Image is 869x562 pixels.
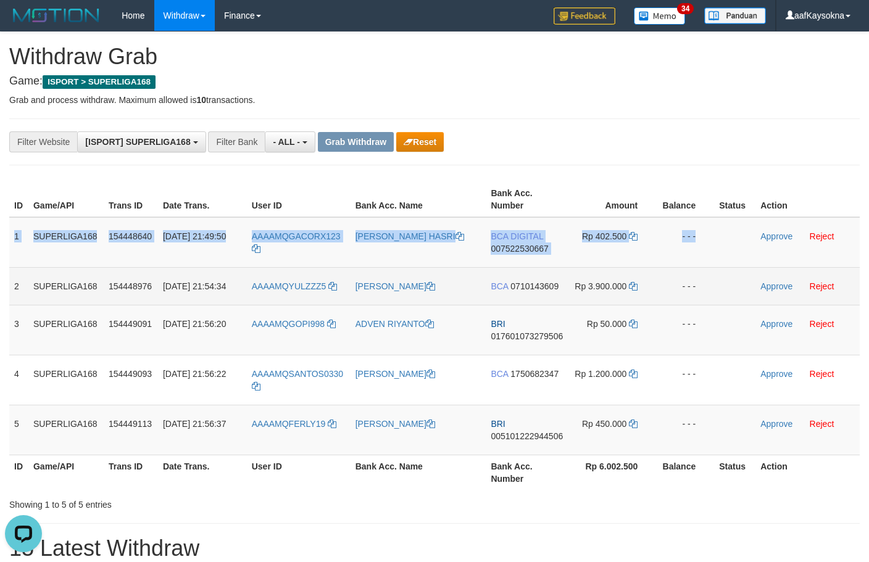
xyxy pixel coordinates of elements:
button: Open LiveChat chat widget [5,5,42,42]
span: 154448640 [109,231,152,241]
span: AAAAMQFERLY19 [252,419,326,429]
span: Copy 0710143609 to clipboard [510,281,559,291]
span: [DATE] 21:56:22 [163,369,226,379]
span: BCA DIGITAL [491,231,543,241]
img: MOTION_logo.png [9,6,103,25]
td: SUPERLIGA168 [28,405,104,455]
a: [PERSON_NAME] HASRI [355,231,464,241]
a: AAAAMQGACORX123 [252,231,341,254]
th: Balance [656,182,714,217]
a: AAAAMQFERLY19 [252,419,336,429]
a: Approve [760,369,792,379]
span: 34 [677,3,694,14]
button: [ISPORT] SUPERLIGA168 [77,131,206,152]
th: Trans ID [104,455,158,490]
td: 1 [9,217,28,268]
span: ISPORT > SUPERLIGA168 [43,75,156,89]
span: AAAAMQGACORX123 [252,231,341,241]
th: Rp 6.002.500 [569,455,656,490]
span: 154448976 [109,281,152,291]
th: Date Trans. [158,455,247,490]
td: SUPERLIGA168 [28,305,104,355]
td: 3 [9,305,28,355]
th: User ID [247,182,351,217]
a: Approve [760,419,792,429]
th: ID [9,182,28,217]
td: - - - [656,405,714,455]
td: - - - [656,267,714,305]
span: Copy 005101222944506 to clipboard [491,431,563,441]
th: Action [755,455,860,490]
button: Grab Withdraw [318,132,394,152]
span: AAAAMQSANTOS0330 [252,369,343,379]
th: User ID [247,455,351,490]
span: BCA [491,369,508,379]
a: Reject [810,369,834,379]
a: AAAAMQYULZZZ5 [252,281,337,291]
td: SUPERLIGA168 [28,217,104,268]
th: Bank Acc. Number [486,455,569,490]
th: Date Trans. [158,182,247,217]
span: Rp 1.200.000 [575,369,626,379]
td: - - - [656,305,714,355]
span: [ISPORT] SUPERLIGA168 [85,137,190,147]
div: Filter Bank [208,131,265,152]
th: Trans ID [104,182,158,217]
span: BRI [491,319,505,329]
th: Balance [656,455,714,490]
div: Filter Website [9,131,77,152]
span: Copy 007522530667 to clipboard [491,244,548,254]
span: Rp 450.000 [582,419,626,429]
a: Reject [810,281,834,291]
th: Game/API [28,455,104,490]
a: [PERSON_NAME] [355,281,435,291]
span: 154449093 [109,369,152,379]
span: [DATE] 21:56:37 [163,419,226,429]
a: [PERSON_NAME] [355,419,435,429]
th: Bank Acc. Name [351,455,486,490]
h1: Withdraw Grab [9,44,860,69]
a: Copy 402500 to clipboard [629,231,638,241]
th: Game/API [28,182,104,217]
th: ID [9,455,28,490]
span: Rp 402.500 [582,231,626,241]
a: Approve [760,281,792,291]
td: SUPERLIGA168 [28,355,104,405]
td: SUPERLIGA168 [28,267,104,305]
span: 154449113 [109,419,152,429]
img: panduan.png [704,7,766,24]
p: Grab and process withdraw. Maximum allowed is transactions. [9,94,860,106]
th: Status [714,182,755,217]
span: BRI [491,419,505,429]
span: Rp 50.000 [587,319,627,329]
span: 154449091 [109,319,152,329]
a: Approve [760,319,792,329]
img: Feedback.jpg [554,7,615,25]
span: Copy 1750682347 to clipboard [510,369,559,379]
th: Status [714,455,755,490]
span: BCA [491,281,508,291]
a: AAAAMQGOPI998 [252,319,336,329]
td: - - - [656,217,714,268]
a: Reject [810,319,834,329]
a: [PERSON_NAME] [355,369,435,379]
th: Action [755,182,860,217]
h1: 15 Latest Withdraw [9,536,860,561]
td: - - - [656,355,714,405]
th: Amount [569,182,656,217]
a: ADVEN RIYANTO [355,319,434,329]
a: AAAAMQSANTOS0330 [252,369,343,391]
th: Bank Acc. Name [351,182,486,217]
div: Showing 1 to 5 of 5 entries [9,494,353,511]
button: - ALL - [265,131,315,152]
span: [DATE] 21:49:50 [163,231,226,241]
a: Reject [810,231,834,241]
button: Reset [396,132,444,152]
span: AAAAMQYULZZZ5 [252,281,326,291]
a: Approve [760,231,792,241]
td: 2 [9,267,28,305]
strong: 10 [196,95,206,105]
td: 4 [9,355,28,405]
span: AAAAMQGOPI998 [252,319,325,329]
h4: Game: [9,75,860,88]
